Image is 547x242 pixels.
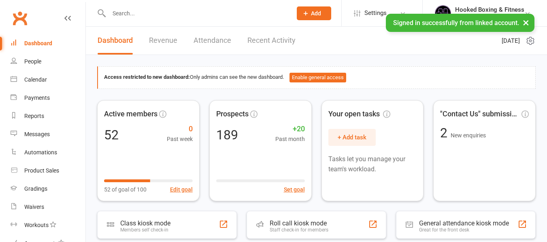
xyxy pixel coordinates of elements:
button: × [519,14,533,31]
div: Great for the front desk [419,227,509,233]
button: Add [297,6,331,20]
div: Payments [24,95,50,101]
div: Gradings [24,185,47,192]
span: +20 [275,123,305,135]
div: Roll call kiosk mode [270,219,328,227]
div: Calendar [24,76,47,83]
img: thumb_image1731986243.png [435,5,451,21]
div: Workouts [24,222,49,228]
p: Tasks let you manage your team's workload. [328,154,417,175]
a: Gradings [11,180,85,198]
div: Product Sales [24,167,59,174]
a: Automations [11,143,85,162]
a: Attendance [194,27,231,55]
a: Payments [11,89,85,107]
span: Settings [364,4,387,22]
span: Past week [167,135,193,143]
div: Only admins can see the new dashboard. [104,73,529,82]
div: Class kiosk mode [120,219,170,227]
div: Reports [24,113,44,119]
a: Product Sales [11,162,85,180]
span: New enquiries [451,132,486,139]
a: People [11,53,85,71]
strong: Access restricted to new dashboard: [104,74,190,80]
a: Recent Activity [247,27,296,55]
button: Edit goal [170,185,193,194]
a: Dashboard [11,34,85,53]
button: Enable general access [289,73,346,82]
div: Automations [24,149,57,156]
a: Messages [11,125,85,143]
button: Set goal [284,185,305,194]
a: Workouts [11,216,85,234]
div: Staff check-in for members [270,227,328,233]
a: Calendar [11,71,85,89]
span: 2 [440,125,451,141]
a: Waivers [11,198,85,216]
span: 0 [167,123,193,135]
span: Add [311,10,321,17]
div: Dashboard [24,40,52,46]
button: + Add task [328,129,376,146]
span: Your open tasks [328,108,390,120]
div: General attendance kiosk mode [419,219,509,227]
span: [DATE] [502,36,520,46]
div: 189 [216,128,238,141]
div: Hooked Boxing & Fitness [455,6,524,13]
div: Waivers [24,204,44,210]
div: Hooked Boxing & Fitness [455,13,524,21]
a: Dashboard [98,27,133,55]
span: Active members [104,108,158,120]
span: Signed in successfully from linked account. [393,19,519,27]
span: Prospects [216,108,249,120]
a: Revenue [149,27,177,55]
div: Messages [24,131,50,137]
input: Search... [106,8,286,19]
span: 52 of goal of 100 [104,185,147,194]
span: Past month [275,135,305,143]
div: People [24,58,41,65]
span: "Contact Us" submissions [440,108,520,120]
a: Reports [11,107,85,125]
div: 52 [104,128,119,141]
div: Members self check-in [120,227,170,233]
a: Clubworx [10,8,30,28]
